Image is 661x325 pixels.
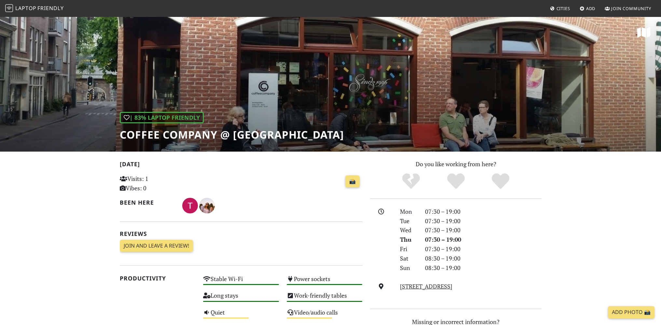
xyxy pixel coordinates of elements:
[120,112,204,123] div: | 83% Laptop Friendly
[5,4,13,12] img: LaptopFriendly
[199,307,283,324] div: Quiet
[396,254,421,263] div: Sat
[421,263,545,273] div: 08:30 – 19:00
[421,254,545,263] div: 08:30 – 19:00
[586,6,596,11] span: Add
[396,235,421,244] div: Thu
[120,174,196,193] p: Visits: 1 Vibes: 0
[345,175,360,188] a: 📸
[182,198,198,213] img: 4011-tzannetos.jpg
[611,6,651,11] span: Join Community
[421,225,545,235] div: 07:30 – 19:00
[577,3,598,14] a: Add
[283,290,366,307] div: Work-friendly tables
[283,307,366,324] div: Video/audio calls
[396,263,421,273] div: Sun
[396,225,421,235] div: Wed
[421,216,545,226] div: 07:30 – 19:00
[421,235,545,244] div: 07:30 – 19:00
[396,244,421,254] div: Fri
[478,172,523,190] div: Definitely!
[608,306,654,318] a: Add Photo 📸
[396,207,421,216] div: Mon
[602,3,654,14] a: Join Community
[199,201,215,209] span: Marta Fiolhais
[557,6,570,11] span: Cities
[120,230,363,237] h2: Reviews
[15,5,36,12] span: Laptop
[370,159,542,169] p: Do you like working from here?
[421,207,545,216] div: 07:30 – 19:00
[400,282,452,290] a: [STREET_ADDRESS]
[120,275,196,282] h2: Productivity
[120,161,363,170] h2: [DATE]
[199,198,215,213] img: 1461-marta.jpg
[434,172,478,190] div: Yes
[199,274,283,290] div: Stable Wi-Fi
[199,290,283,307] div: Long stays
[547,3,573,14] a: Cities
[283,274,366,290] div: Power sockets
[120,240,193,252] a: Join and leave a review!
[389,172,434,190] div: No
[421,244,545,254] div: 07:30 – 19:00
[182,201,199,209] span: Tzannetos Philippakos
[120,199,175,206] h2: Been here
[396,216,421,226] div: Tue
[37,5,63,12] span: Friendly
[5,3,64,14] a: LaptopFriendly LaptopFriendly
[120,129,344,141] h1: Coffee Company @ [GEOGRAPHIC_DATA]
